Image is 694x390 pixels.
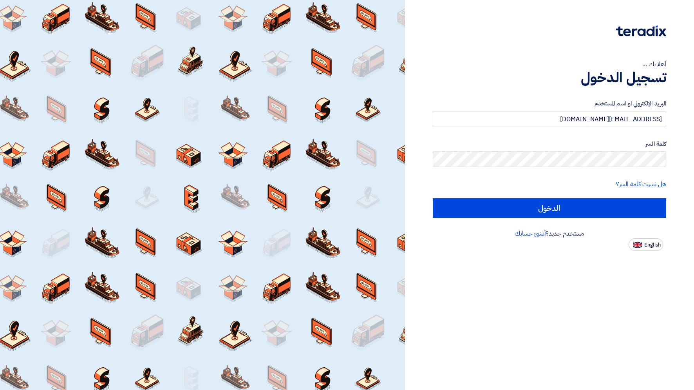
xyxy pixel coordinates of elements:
[616,25,666,36] img: Teradix logo
[644,242,661,248] span: English
[433,111,666,127] input: أدخل بريد العمل الإلكتروني او اسم المستخدم الخاص بك ...
[433,198,666,218] input: الدخول
[433,60,666,69] div: أهلا بك ...
[433,229,666,238] div: مستخدم جديد؟
[433,69,666,86] h1: تسجيل الدخول
[629,238,663,251] button: English
[633,242,642,248] img: en-US.png
[515,229,546,238] a: أنشئ حسابك
[616,180,666,189] a: هل نسيت كلمة السر؟
[433,99,666,108] label: البريد الإلكتروني او اسم المستخدم
[433,140,666,149] label: كلمة السر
